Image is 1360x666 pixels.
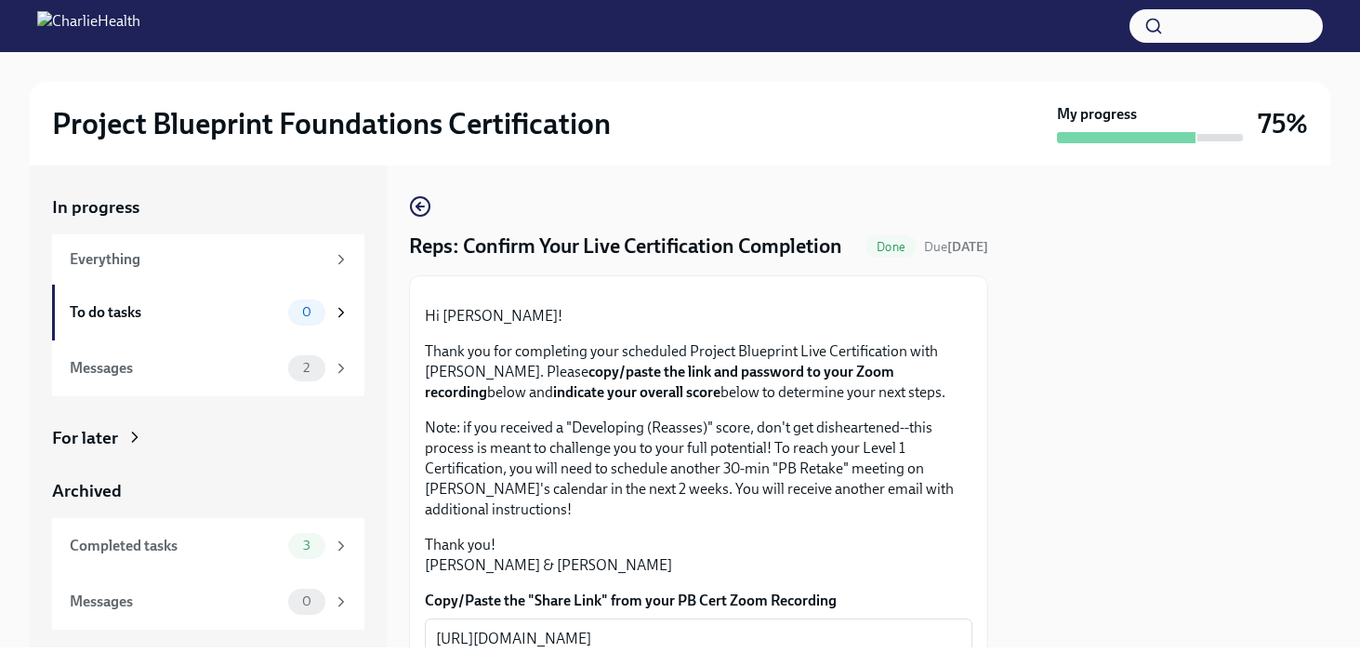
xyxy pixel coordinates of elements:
[924,239,988,255] span: Due
[52,105,611,142] h2: Project Blueprint Foundations Certification
[70,249,325,270] div: Everything
[292,361,321,375] span: 2
[553,383,720,401] strong: indicate your overall score
[409,233,842,260] h4: Reps: Confirm Your Live Certification Completion
[291,594,323,608] span: 0
[37,11,140,41] img: CharlieHealth
[292,539,322,553] span: 3
[1258,107,1308,140] h3: 75%
[425,591,972,611] label: Copy/Paste the "Share Link" from your PB Cert Zoom Recording
[425,306,972,326] p: Hi [PERSON_NAME]!
[425,418,972,520] p: Note: if you received a "Developing (Reasses)" score, don't get disheartened--this process is mea...
[947,239,988,255] strong: [DATE]
[52,340,364,396] a: Messages2
[52,234,364,285] a: Everything
[291,305,323,319] span: 0
[70,592,281,612] div: Messages
[52,426,118,450] div: For later
[425,341,972,403] p: Thank you for completing your scheduled Project Blueprint Live Certification with [PERSON_NAME]. ...
[1057,104,1137,125] strong: My progress
[52,479,364,503] a: Archived
[52,195,364,220] a: In progress
[70,358,281,379] div: Messages
[70,536,281,556] div: Completed tasks
[425,535,972,576] p: Thank you! [PERSON_NAME] & [PERSON_NAME]
[924,238,988,256] span: October 2nd, 2025 12:00
[52,574,364,630] a: Messages0
[52,426,364,450] a: For later
[70,302,281,323] div: To do tasks
[865,240,917,254] span: Done
[52,285,364,340] a: To do tasks0
[425,363,894,401] strong: copy/paste the link and password to your Zoom recording
[52,518,364,574] a: Completed tasks3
